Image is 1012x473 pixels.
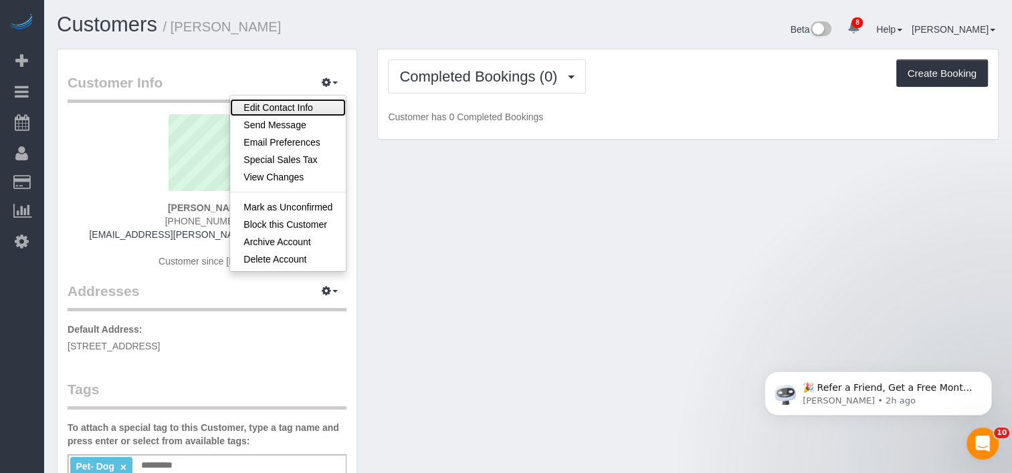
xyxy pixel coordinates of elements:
a: Archive Account [230,233,346,251]
a: × [120,462,126,473]
button: Create Booking [896,59,988,88]
legend: Tags [68,379,346,410]
small: / [PERSON_NAME] [163,19,282,34]
label: Default Address: [68,323,142,336]
a: Special Sales Tax [230,151,346,168]
span: 10 [994,428,1009,438]
a: Delete Account [230,251,346,268]
a: [EMAIL_ADDRESS][PERSON_NAME][DOMAIN_NAME] [89,229,324,240]
span: [PHONE_NUMBER] [165,216,249,226]
span: Completed Bookings (0) [399,68,564,85]
legend: Customer Info [68,73,346,103]
a: Mark as Unconfirmed [230,198,346,216]
iframe: Intercom live chat [967,428,999,460]
img: Automaid Logo [8,13,35,32]
img: New interface [809,21,831,39]
a: Help [876,24,902,35]
a: Send Message [230,116,346,134]
a: Customers [57,13,157,36]
iframe: Intercom notifications message [744,343,1012,437]
a: Block this Customer [230,216,346,233]
span: 8 [851,17,863,28]
a: Email Preferences [230,134,346,151]
a: Beta [791,24,832,35]
label: To attach a special tag to this Customer, type a tag name and press enter or select from availabl... [68,421,346,448]
a: 8 [841,13,867,43]
a: [PERSON_NAME] [912,24,995,35]
strong: [PERSON_NAME] [168,202,246,213]
button: Completed Bookings (0) [388,59,586,94]
span: Pet- Dog [76,461,114,472]
span: Customer since [DATE] [159,256,256,267]
a: View Changes [230,168,346,186]
span: [STREET_ADDRESS] [68,341,160,351]
p: Customer has 0 Completed Bookings [388,110,988,124]
a: Edit Contact Info [230,99,346,116]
